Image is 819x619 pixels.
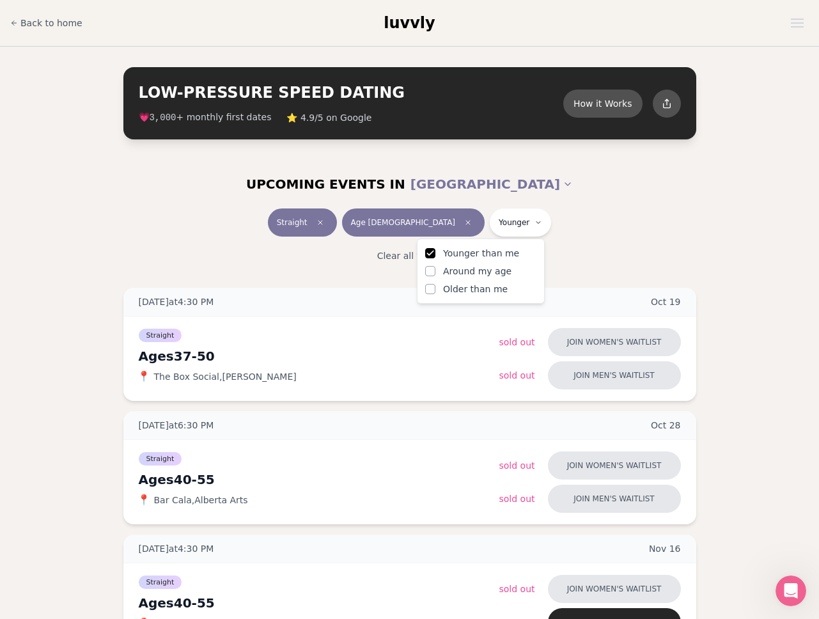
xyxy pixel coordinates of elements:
[139,495,149,505] span: 📍
[499,494,535,504] span: Sold Out
[139,372,149,382] span: 📍
[286,111,371,124] span: ⭐ 4.9/5 on Google
[499,584,535,594] span: Sold Out
[351,217,455,228] span: Age [DEMOGRAPHIC_DATA]
[370,242,450,270] button: Clear all filters
[20,17,82,29] span: Back to home
[499,217,529,228] span: Younger
[548,361,681,389] button: Join men's waitlist
[139,295,214,308] span: [DATE] at 4:30 PM
[425,266,435,276] button: Around my age
[548,575,681,603] button: Join women's waitlist
[384,13,435,33] a: luvvly
[443,247,519,260] span: Younger than me
[548,451,681,480] button: Join women's waitlist
[443,265,511,278] span: Around my age
[499,337,535,347] span: Sold Out
[548,485,681,513] button: Join men's waitlist
[139,347,499,365] div: Ages 37-50
[139,329,182,342] span: Straight
[246,175,405,193] span: UPCOMING EVENTS IN
[425,248,435,258] button: Younger than me
[776,576,806,606] iframe: Intercom live chat
[499,460,535,471] span: Sold Out
[268,208,337,237] button: StraightClear event type filter
[548,328,681,356] button: Join women's waitlist
[342,208,485,237] button: Age [DEMOGRAPHIC_DATA]Clear age
[150,113,176,123] span: 3,000
[10,10,82,36] a: Back to home
[563,90,643,118] button: How it Works
[313,215,328,230] span: Clear event type filter
[649,542,681,555] span: Nov 16
[651,295,681,308] span: Oct 19
[139,419,214,432] span: [DATE] at 6:30 PM
[384,14,435,32] span: luvvly
[139,452,182,466] span: Straight
[410,170,573,198] button: [GEOGRAPHIC_DATA]
[154,494,248,506] span: Bar Cala , Alberta Arts
[460,215,476,230] span: Clear age
[139,82,563,103] h2: LOW-PRESSURE SPEED DATING
[499,370,535,380] span: Sold Out
[139,542,214,555] span: [DATE] at 4:30 PM
[139,471,499,489] div: Ages 40-55
[786,13,809,33] button: Open menu
[277,217,308,228] span: Straight
[651,419,681,432] span: Oct 28
[139,576,182,589] span: Straight
[139,111,272,124] span: 💗 + monthly first dates
[139,594,499,612] div: Ages 40-55
[154,370,297,383] span: The Box Social , [PERSON_NAME]
[425,284,435,294] button: Older than me
[443,283,508,295] span: Older than me
[490,208,551,237] button: Younger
